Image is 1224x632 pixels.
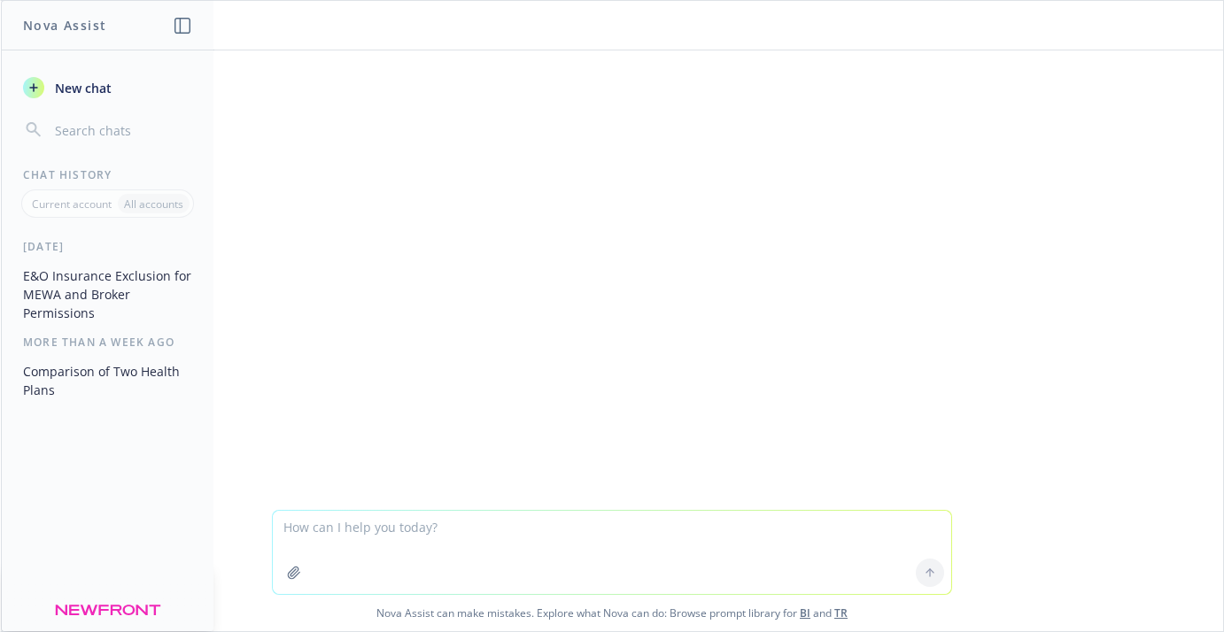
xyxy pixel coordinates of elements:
p: All accounts [124,197,183,212]
div: More than a week ago [2,335,213,350]
div: [DATE] [2,239,213,254]
a: BI [800,605,810,620]
button: E&O Insurance Exclusion for MEWA and Broker Permissions [16,261,199,328]
p: Current account [32,197,112,212]
button: New chat [16,72,199,104]
div: Chat History [2,167,213,182]
input: Search chats [51,118,192,143]
span: Nova Assist can make mistakes. Explore what Nova can do: Browse prompt library for and [8,595,1216,631]
button: Comparison of Two Health Plans [16,357,199,405]
h1: Nova Assist [23,16,106,35]
a: TR [834,605,848,620]
span: New chat [51,79,112,97]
